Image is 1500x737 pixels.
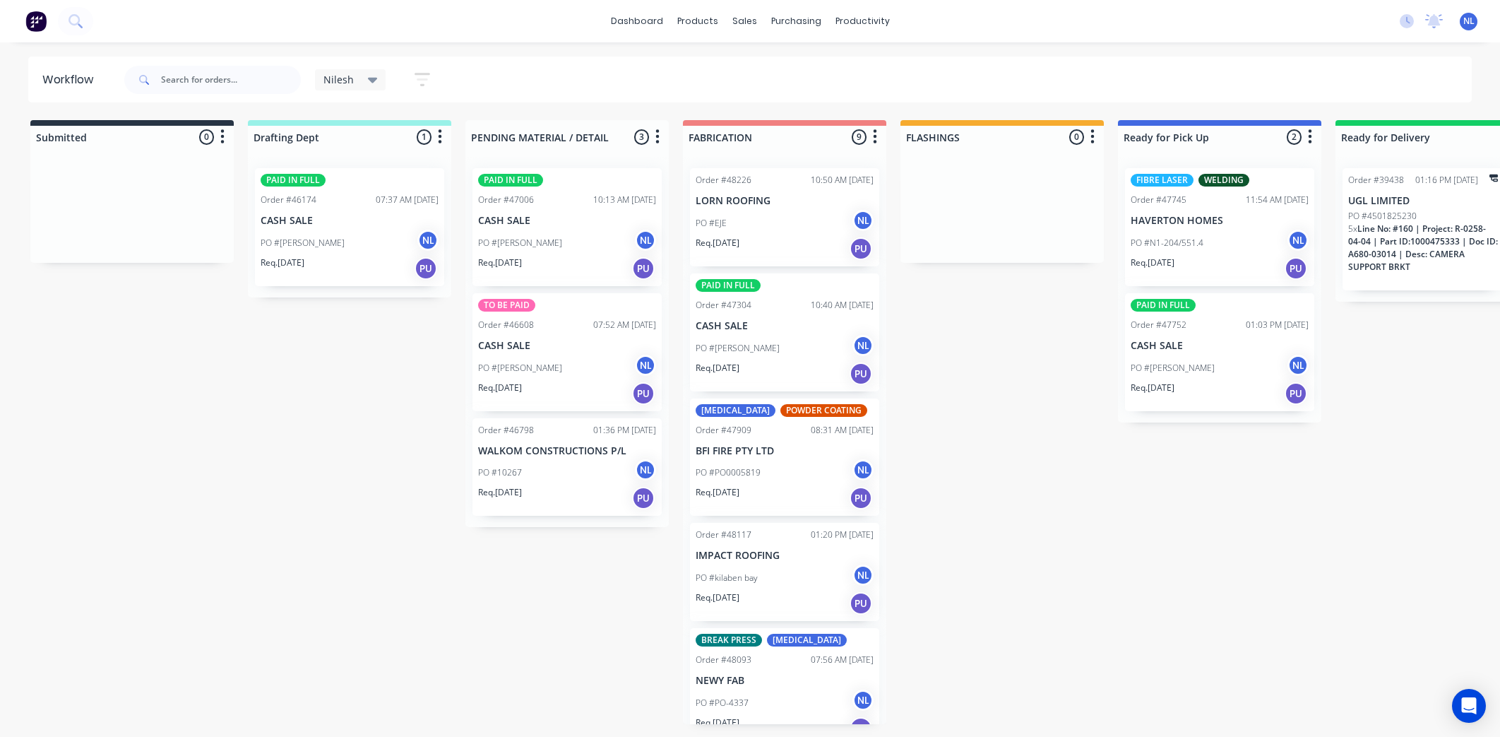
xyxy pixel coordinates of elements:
div: PU [1285,257,1307,280]
div: [MEDICAL_DATA]POWDER COATINGOrder #4790908:31 AM [DATE]BFI FIRE PTY LTDPO #PO0005819NLReq.[DATE]PU [690,399,879,517]
p: PO #[PERSON_NAME] [478,362,562,375]
div: 07:37 AM [DATE] [376,194,439,206]
p: CASH SALE [478,215,656,227]
div: 08:31 AM [DATE] [811,424,874,437]
div: 10:40 AM [DATE] [811,299,874,312]
div: WELDING [1198,174,1249,187]
div: Workflow [42,71,100,88]
div: 01:20 PM [DATE] [811,529,874,541]
p: WALKOM CONSTRUCTIONS P/L [478,445,656,457]
p: Req. [DATE] [1131,382,1174,394]
div: PU [850,487,872,509]
div: 01:36 PM [DATE] [593,424,656,437]
p: PO #10267 [478,466,522,479]
div: NL [852,210,874,231]
div: Open Intercom Messenger [1452,689,1486,723]
div: POWDER COATING [780,404,867,417]
div: PU [850,592,872,615]
p: Req. [DATE] [696,362,739,375]
p: Req. [DATE] [696,717,739,729]
div: NL [852,459,874,480]
div: NL [635,459,656,480]
p: PO #N1-204/551.4 [1131,237,1203,249]
div: PAID IN FULLOrder #4775201:03 PM [DATE]CASH SALEPO #[PERSON_NAME]NLReq.[DATE]PU [1125,293,1314,411]
a: dashboard [604,11,670,32]
div: PU [632,257,655,280]
div: Order #47745 [1131,194,1186,206]
p: NEWY FAB [696,675,874,687]
span: 5 x [1348,223,1357,235]
div: NL [635,355,656,376]
p: CASH SALE [261,215,439,227]
div: Order #47909 [696,424,751,437]
div: 01:16 PM [DATE] [1415,174,1478,187]
div: FIBRE LASER [1131,174,1194,187]
div: PAID IN FULL [696,279,761,292]
p: PO #PO-4337 [696,697,749,709]
div: PAID IN FULLOrder #4730410:40 AM [DATE]CASH SALEPO #[PERSON_NAME]NLReq.[DATE]PU [690,273,879,391]
div: purchasing [764,11,828,32]
span: NL [1463,15,1475,28]
p: PO #[PERSON_NAME] [696,342,780,355]
div: Order #46798 [478,424,534,437]
div: Order #47304 [696,299,751,312]
div: PAID IN FULL [261,174,326,187]
div: [MEDICAL_DATA] [696,404,775,417]
p: BFI FIRE PTY LTD [696,445,874,457]
div: Order #48093 [696,654,751,666]
p: CASH SALE [696,320,874,332]
div: [MEDICAL_DATA] [767,634,847,647]
div: NL [852,690,874,711]
div: PU [1285,382,1307,405]
div: NL [852,335,874,356]
div: PAID IN FULL [478,174,543,187]
div: Order #48117 [696,529,751,541]
div: TO BE PAID [478,299,535,312]
div: 07:52 AM [DATE] [593,319,656,331]
div: Order #4811701:20 PM [DATE]IMPACT ROOFINGPO #kilaben bayNLReq.[DATE]PU [690,523,879,621]
div: Order #48226 [696,174,751,187]
p: LORN ROOFING [696,195,874,207]
div: PU [632,382,655,405]
div: NL [635,230,656,251]
p: Req. [DATE] [261,257,304,269]
p: Req. [DATE] [478,486,522,499]
div: Order #4822610:50 AM [DATE]LORN ROOFINGPO #EJENLReq.[DATE]PU [690,168,879,266]
div: NL [852,565,874,586]
div: products [670,11,725,32]
div: Order #47006 [478,194,534,206]
span: Line No: #160 | Project: R-0258-04-04 | Part ID:1000475333 | Doc ID: A680-03014 | Desc: CAMERA SU... [1348,223,1498,273]
div: 10:50 AM [DATE] [811,174,874,187]
div: NL [1287,355,1309,376]
p: PO #EJE [696,217,727,230]
div: 11:54 AM [DATE] [1246,194,1309,206]
span: Nilesh [323,72,354,87]
input: Search for orders... [161,66,301,94]
p: PO #[PERSON_NAME] [478,237,562,249]
p: PO #[PERSON_NAME] [1131,362,1215,375]
div: 10:13 AM [DATE] [593,194,656,206]
p: CASH SALE [1131,340,1309,352]
p: IMPACT ROOFING [696,550,874,562]
div: PU [632,487,655,509]
div: Order #39438 [1348,174,1404,187]
p: Req. [DATE] [696,237,739,249]
p: PO #PO0005819 [696,466,761,479]
div: NL [1287,230,1309,251]
div: TO BE PAIDOrder #4660807:52 AM [DATE]CASH SALEPO #[PERSON_NAME]NLReq.[DATE]PU [472,293,662,411]
div: Order #46608 [478,319,534,331]
div: Order #4679801:36 PM [DATE]WALKOM CONSTRUCTIONS P/LPO #10267NLReq.[DATE]PU [472,418,662,517]
div: PU [850,237,872,260]
div: sales [725,11,764,32]
p: Req. [DATE] [1131,257,1174,269]
div: NL [417,230,439,251]
div: 07:56 AM [DATE] [811,654,874,666]
p: Req. [DATE] [478,257,522,269]
div: PU [850,362,872,385]
p: Req. [DATE] [478,382,522,394]
p: PO #kilaben bay [696,572,758,584]
div: BREAK PRESS [696,634,762,647]
div: PAID IN FULLOrder #4700610:13 AM [DATE]CASH SALEPO #[PERSON_NAME]NLReq.[DATE]PU [472,168,662,286]
div: productivity [828,11,897,32]
p: PO #[PERSON_NAME] [261,237,345,249]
